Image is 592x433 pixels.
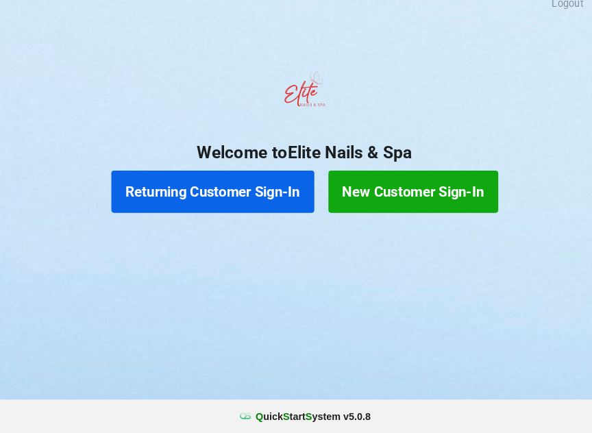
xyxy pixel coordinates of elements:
[275,411,282,422] span: S
[536,10,567,20] div: Logout
[249,411,256,422] span: Q
[269,75,323,129] img: EliteNailsSpa-Logo1.png
[232,410,245,423] img: favicon.ico
[319,177,484,219] button: New Customer Sign-In
[249,410,360,423] b: uick tart ystem v 5.0.8
[297,411,303,422] span: S
[108,177,306,219] button: Returning Customer Sign-In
